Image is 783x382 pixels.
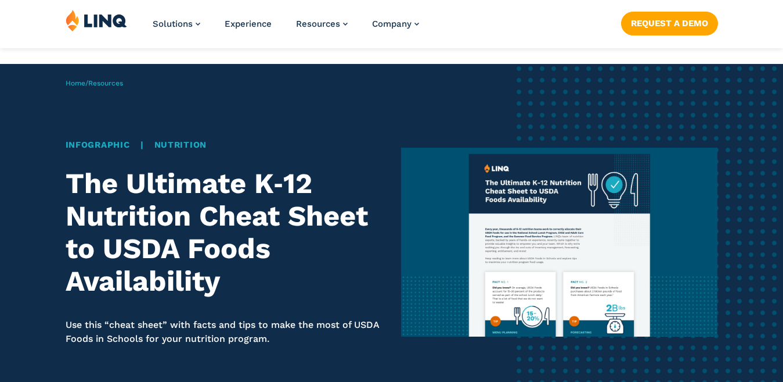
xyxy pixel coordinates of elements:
div: | [66,138,382,151]
a: Request a Demo [621,12,718,35]
span: / [66,79,123,87]
a: Infographic [66,140,130,150]
a: Resources [88,79,123,87]
nav: Primary Navigation [153,9,419,48]
img: Ultimate K‑12 Nutrition cheat sheet to USDA Foods Availability [401,148,717,337]
img: LINQ | K‑12 Software [66,9,127,31]
h1: The Ultimate K‑12 Nutrition Cheat Sheet to USDA Foods Availability [66,167,382,298]
a: Solutions [153,19,200,29]
span: Solutions [153,19,193,29]
span: Company [372,19,412,29]
a: Resources [296,19,348,29]
a: Company [372,19,419,29]
a: Experience [225,19,272,29]
span: Resources [296,19,340,29]
a: Home [66,79,85,87]
p: Use this “cheat sheet” with facts and tips to make the most of USDA Foods in Schools for your nut... [66,318,382,347]
a: Nutrition [154,140,207,150]
nav: Button Navigation [621,9,718,35]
